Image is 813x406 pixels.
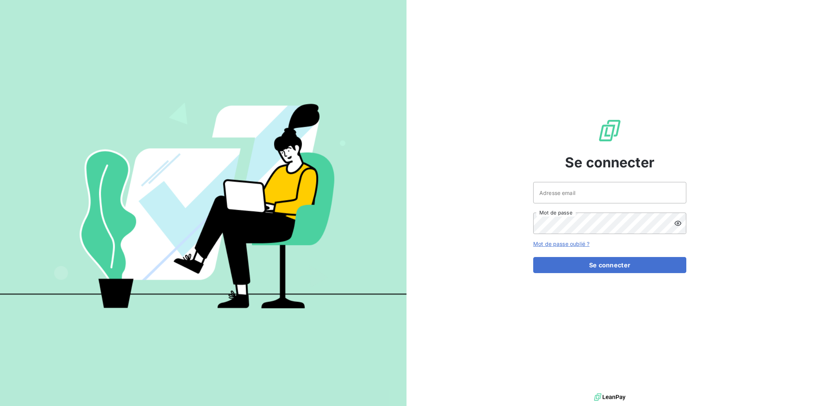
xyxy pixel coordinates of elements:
[594,391,625,403] img: logo
[533,182,686,203] input: placeholder
[533,257,686,273] button: Se connecter
[598,118,622,143] img: Logo LeanPay
[565,152,655,173] span: Se connecter
[533,241,589,247] a: Mot de passe oublié ?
